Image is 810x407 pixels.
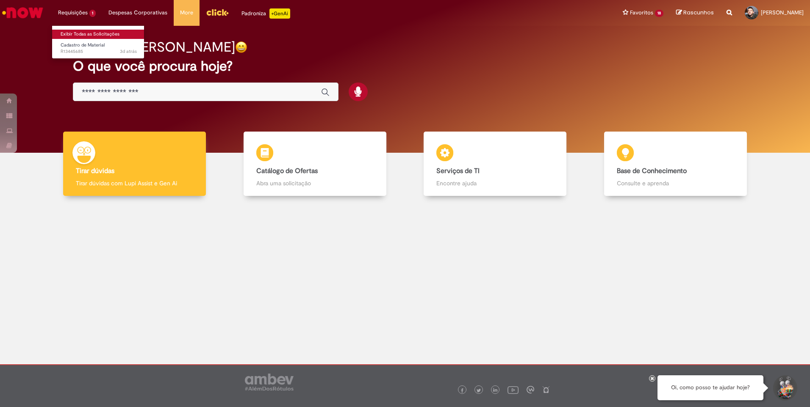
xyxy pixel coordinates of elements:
img: click_logo_yellow_360x200.png [206,6,229,19]
img: happy-face.png [235,41,247,53]
a: Tirar dúvidas Tirar dúvidas com Lupi Assist e Gen Ai [44,132,225,196]
span: 18 [655,10,663,17]
div: Padroniza [241,8,290,19]
p: +GenAi [269,8,290,19]
img: logo_footer_naosei.png [542,386,550,393]
b: Tirar dúvidas [76,167,114,175]
span: Rascunhos [683,8,714,16]
b: Serviços de TI [436,167,480,175]
p: Abra uma solicitação [256,179,374,187]
button: Iniciar Conversa de Suporte [772,375,797,401]
p: Consulte e aprenda [617,179,734,187]
div: Oi, como posso te ajudar hoje? [657,375,763,400]
a: Catálogo de Ofertas Abra uma solicitação [225,132,405,196]
img: logo_footer_twitter.png [477,388,481,393]
span: [PERSON_NAME] [761,9,804,16]
ul: Requisições [52,25,144,59]
span: Requisições [58,8,88,17]
a: Serviços de TI Encontre ajuda [405,132,585,196]
span: Despesas Corporativas [108,8,167,17]
span: 3d atrás [120,48,137,55]
span: Favoritos [630,8,653,17]
a: Rascunhos [676,9,714,17]
img: logo_footer_linkedin.png [493,388,497,393]
a: Aberto R13445685 : Cadastro de Material [52,41,145,56]
img: logo_footer_youtube.png [508,384,519,395]
time: 25/08/2025 17:04:51 [120,48,137,55]
span: More [180,8,193,17]
a: Exibir Todas as Solicitações [52,30,145,39]
img: ServiceNow [1,4,44,21]
a: Base de Conhecimento Consulte e aprenda [585,132,766,196]
span: Cadastro de Material [61,42,105,48]
p: Encontre ajuda [436,179,554,187]
img: logo_footer_ambev_rotulo_gray.png [245,374,294,390]
img: logo_footer_facebook.png [460,388,464,393]
h2: O que você procura hoje? [73,59,737,74]
p: Tirar dúvidas com Lupi Assist e Gen Ai [76,179,193,187]
b: Catálogo de Ofertas [256,167,318,175]
img: logo_footer_workplace.png [527,386,534,393]
h2: Bom dia, [PERSON_NAME] [73,40,235,55]
b: Base de Conhecimento [617,167,687,175]
span: 1 [89,10,96,17]
span: R13445685 [61,48,137,55]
